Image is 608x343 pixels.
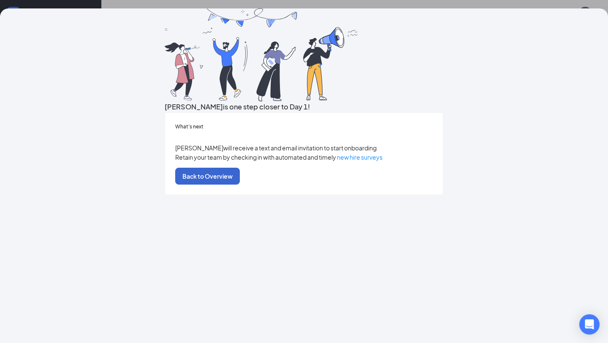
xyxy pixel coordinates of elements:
p: Retain your team by checking in with automated and timely [175,152,433,162]
button: Back to Overview [175,168,240,185]
h3: [PERSON_NAME] is one step closer to Day 1! [165,101,443,112]
div: Open Intercom Messenger [579,314,600,335]
p: [PERSON_NAME] will receive a text and email invitation to start onboarding [175,143,433,152]
img: you are all set [165,8,359,101]
h5: What’s next [175,123,433,131]
a: new hire surveys [337,153,383,161]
